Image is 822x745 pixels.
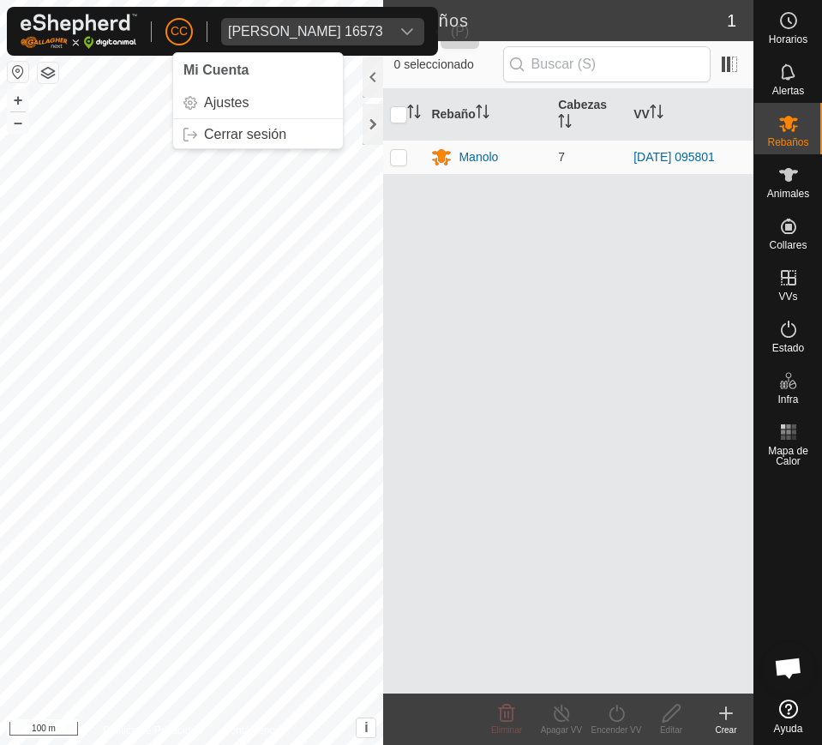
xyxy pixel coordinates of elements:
button: i [357,718,375,737]
button: Restablecer Mapa [8,62,28,82]
a: Cerrar sesión [173,121,343,148]
div: dropdown trigger [390,18,424,45]
span: Ayuda [774,724,803,734]
span: Eliminar [491,725,522,735]
div: [PERSON_NAME] 16573 [228,25,383,39]
a: Ajustes [173,89,343,117]
p-sorticon: Activar para ordenar [558,117,572,130]
span: i [364,720,368,735]
span: Estado [772,343,804,353]
th: Cabezas [551,89,627,141]
div: Manolo [459,148,498,166]
button: – [8,112,28,133]
span: Alertas [772,86,804,96]
span: Cerrar sesión [204,128,286,141]
span: Rebaños [767,137,808,147]
div: Chat abierto [763,642,814,694]
div: Editar [644,724,699,736]
a: Ayuda [754,693,822,741]
button: Capas del Mapa [38,63,58,83]
span: Collares [769,240,807,250]
div: Encender VV [589,724,644,736]
span: Mi Cuenta [183,63,249,77]
span: VVs [778,291,797,302]
p-sorticon: Activar para ordenar [407,107,421,121]
span: Horarios [769,34,807,45]
a: Contáctenos [223,723,280,738]
a: Política de Privacidad [103,723,201,738]
div: Apagar VV [534,724,589,736]
span: 0 seleccionado [393,56,502,74]
input: Buscar (S) [503,46,711,82]
span: CC [171,22,188,40]
span: Ajustes [204,96,249,110]
span: 1 [727,8,736,33]
span: Mapa de Calor [759,446,818,466]
th: VV [627,89,753,141]
span: 7 [558,150,565,164]
span: Infra [777,394,798,405]
th: Rebaño [424,89,551,141]
p-sorticon: Activar para ordenar [650,107,663,121]
h2: Rebaños [393,10,726,31]
div: Crear [699,724,753,736]
button: + [8,90,28,111]
img: Logo Gallagher [21,14,137,49]
span: Manuel Cueto Barba 16573 [221,18,390,45]
p-sorticon: Activar para ordenar [476,107,489,121]
a: [DATE] 095801 [633,150,715,164]
span: Animales [767,189,809,199]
